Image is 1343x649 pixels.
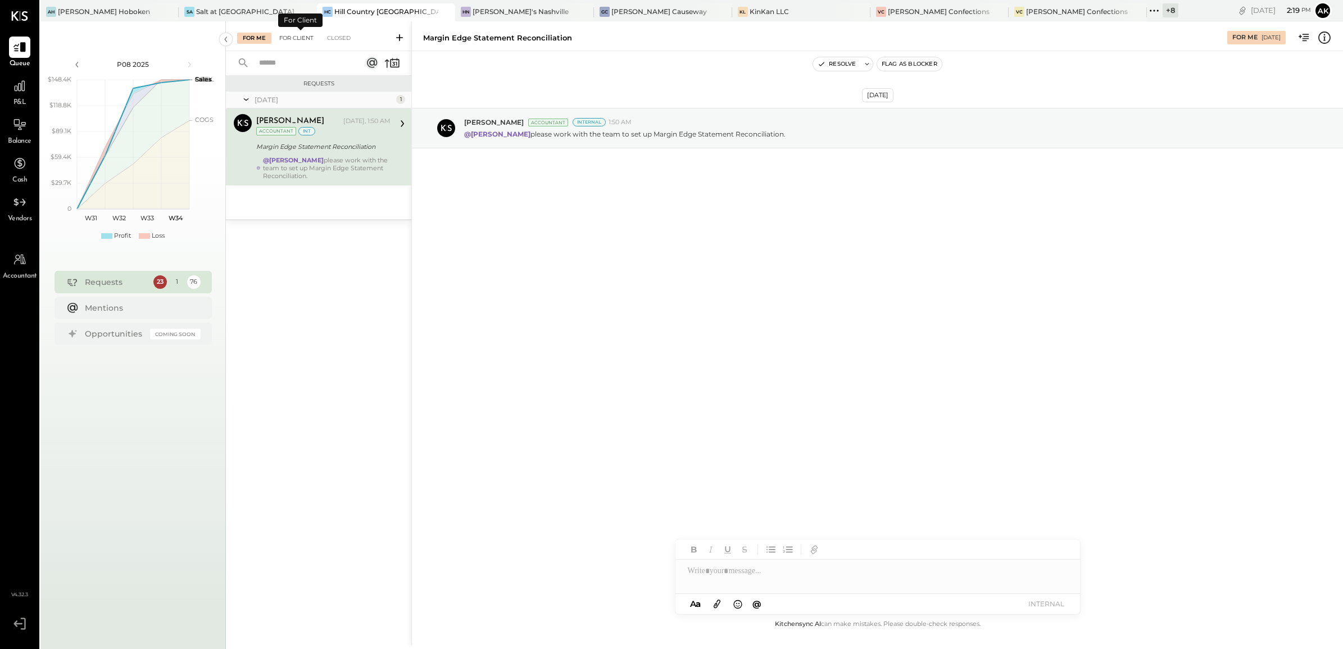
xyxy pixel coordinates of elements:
span: [PERSON_NAME] [464,117,524,127]
text: W32 [112,214,126,222]
div: [PERSON_NAME] Hoboken [58,7,150,16]
span: Balance [8,137,31,147]
div: int [298,127,315,135]
text: W34 [168,214,183,222]
span: Accountant [3,271,37,282]
div: AH [46,7,56,17]
div: Accountant [256,127,296,135]
div: [PERSON_NAME] Confections - [GEOGRAPHIC_DATA] [888,7,992,16]
button: Unordered List [764,542,778,557]
text: $148.4K [48,75,71,83]
p: please work with the team to set up Margin Edge Statement Reconciliation. [464,129,786,139]
text: W31 [85,214,97,222]
a: Cash [1,153,39,185]
button: INTERNAL [1024,596,1069,611]
div: [DATE] [1251,5,1311,16]
strong: @[PERSON_NAME] [464,130,530,138]
strong: @[PERSON_NAME] [263,156,324,164]
text: COGS [195,116,214,124]
button: Add URL [807,542,822,557]
div: Hill Country [GEOGRAPHIC_DATA] [334,7,438,16]
div: For Me [237,33,271,44]
button: @ [749,597,765,611]
text: $89.1K [52,127,71,135]
button: Aa [687,598,705,610]
text: Sales [195,75,212,83]
div: [DATE] [862,88,893,102]
text: W33 [140,214,154,222]
text: $59.4K [51,153,71,161]
div: For Me [1232,33,1258,42]
button: Flag as Blocker [877,57,942,71]
div: [PERSON_NAME] Confections - [GEOGRAPHIC_DATA] [1026,7,1130,16]
span: a [696,598,701,609]
a: P&L [1,75,39,108]
button: Ordered List [781,542,795,557]
div: 1 [170,275,184,289]
div: [DATE] [255,95,393,105]
div: Sa [184,7,194,17]
a: Queue [1,37,39,69]
div: KinKan LLC [750,7,789,16]
div: [DATE], 1:50 AM [343,117,391,126]
a: Accountant [1,249,39,282]
div: Salt at [GEOGRAPHIC_DATA] [196,7,294,16]
div: 76 [187,275,201,289]
div: copy link [1237,4,1248,16]
text: $29.7K [51,179,71,187]
div: Margin Edge Statement Reconciliation [423,33,572,43]
button: Underline [720,542,735,557]
div: + 8 [1163,3,1178,17]
div: Opportunities [85,328,144,339]
div: Requests [232,80,406,88]
a: Balance [1,114,39,147]
div: 23 [153,275,167,289]
span: Vendors [8,214,32,224]
div: HN [461,7,471,17]
div: KL [738,7,748,17]
span: 1:50 AM [609,118,632,127]
button: Bold [687,542,701,557]
div: Internal [573,118,606,126]
span: Queue [10,59,30,69]
text: $118.8K [49,101,71,109]
div: P08 2025 [85,60,181,69]
span: @ [752,598,761,609]
div: VC [876,7,886,17]
div: HC [323,7,333,17]
div: Margin Edge Statement Reconciliation [256,141,387,152]
div: Closed [321,33,356,44]
a: Vendors [1,192,39,224]
button: Resolve [813,57,860,71]
div: Loss [152,232,165,240]
button: Ak [1314,2,1332,20]
div: Mentions [85,302,195,314]
button: Strikethrough [737,542,752,557]
span: Cash [12,175,27,185]
div: Profit [114,232,131,240]
div: [PERSON_NAME] [256,116,324,127]
text: 0 [67,205,71,212]
div: [PERSON_NAME]'s Nashville [473,7,569,16]
div: Coming Soon [150,329,201,339]
div: For Client [274,33,319,44]
div: For Client [278,13,323,27]
div: VC [1014,7,1024,17]
div: Requests [85,276,148,288]
div: GC [600,7,610,17]
div: Accountant [528,119,568,126]
div: 1 [396,95,405,104]
div: [PERSON_NAME] Causeway [611,7,707,16]
span: P&L [13,98,26,108]
div: [DATE] [1262,34,1281,42]
div: please work with the team to set up Margin Edge Statement Reconciliation. [263,156,391,180]
button: Italic [704,542,718,557]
